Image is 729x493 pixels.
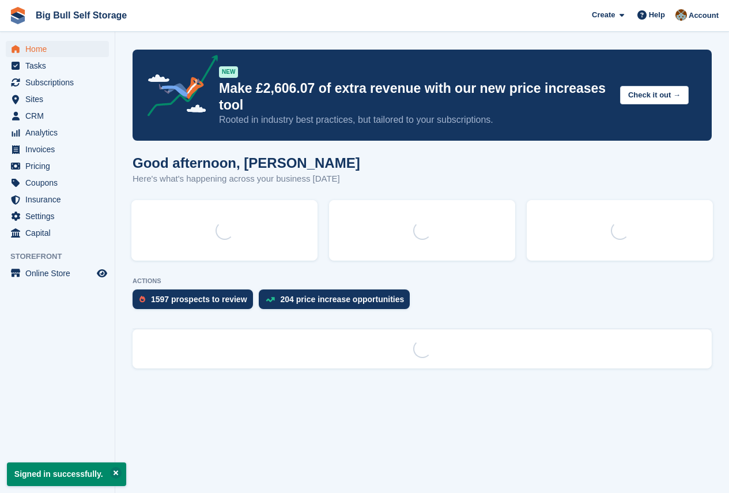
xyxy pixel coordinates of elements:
span: Invoices [25,141,95,157]
img: stora-icon-8386f47178a22dfd0bd8f6a31ec36ba5ce8667c1dd55bd0f319d3a0aa187defe.svg [9,7,27,24]
span: Tasks [25,58,95,74]
p: ACTIONS [133,277,712,285]
span: Sites [25,91,95,107]
a: menu [6,74,109,91]
a: 1597 prospects to review [133,289,259,315]
div: NEW [219,66,238,78]
button: Check it out → [620,86,689,105]
span: Home [25,41,95,57]
a: Preview store [95,266,109,280]
a: 204 price increase opportunities [259,289,416,315]
img: price_increase_opportunities-93ffe204e8149a01c8c9dc8f82e8f89637d9d84a8eef4429ea346261dce0b2c0.svg [266,297,275,302]
a: Big Bull Self Storage [31,6,131,25]
a: menu [6,208,109,224]
div: 1597 prospects to review [151,295,247,304]
a: menu [6,265,109,281]
p: Rooted in industry best practices, but tailored to your subscriptions. [219,114,611,126]
a: menu [6,125,109,141]
a: menu [6,191,109,208]
a: menu [6,225,109,241]
p: Here's what's happening across your business [DATE] [133,172,360,186]
span: Account [689,10,719,21]
span: Pricing [25,158,95,174]
span: Storefront [10,251,115,262]
span: Insurance [25,191,95,208]
div: 204 price increase opportunities [281,295,405,304]
img: prospect-51fa495bee0391a8d652442698ab0144808aea92771e9ea1ae160a38d050c398.svg [139,296,145,303]
a: menu [6,141,109,157]
span: Create [592,9,615,21]
span: Subscriptions [25,74,95,91]
a: menu [6,91,109,107]
p: Make £2,606.07 of extra revenue with our new price increases tool [219,80,611,114]
span: Analytics [25,125,95,141]
img: Mike Llewellen Palmer [675,9,687,21]
span: CRM [25,108,95,124]
span: Online Store [25,265,95,281]
span: Capital [25,225,95,241]
a: menu [6,175,109,191]
a: menu [6,158,109,174]
a: menu [6,41,109,57]
p: Signed in successfully. [7,462,126,486]
a: menu [6,58,109,74]
span: Settings [25,208,95,224]
span: Help [649,9,665,21]
h1: Good afternoon, [PERSON_NAME] [133,155,360,171]
a: menu [6,108,109,124]
span: Coupons [25,175,95,191]
img: price-adjustments-announcement-icon-8257ccfd72463d97f412b2fc003d46551f7dbcb40ab6d574587a9cd5c0d94... [138,55,218,121]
